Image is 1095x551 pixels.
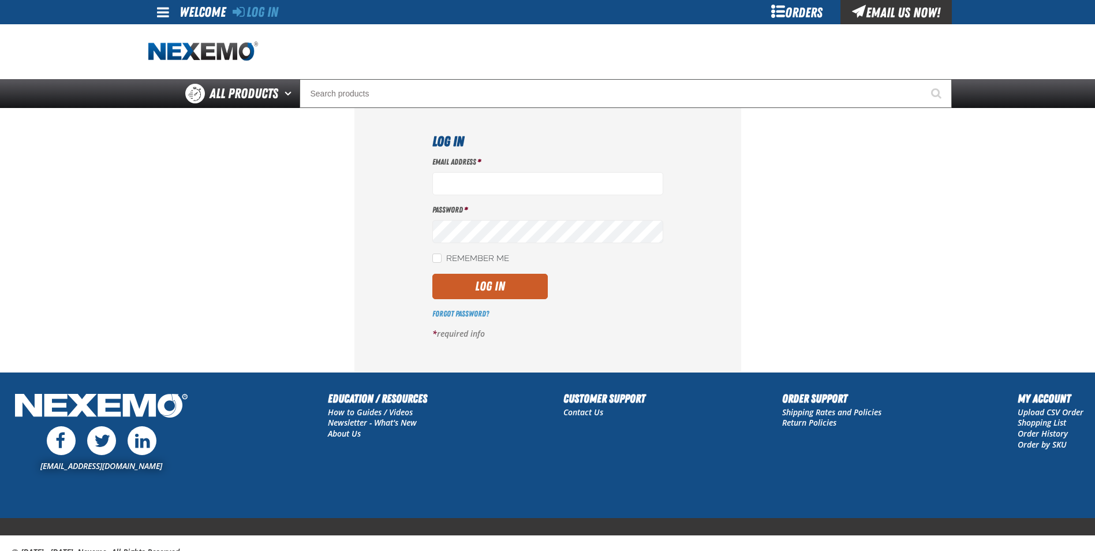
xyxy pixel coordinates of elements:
[148,42,258,62] img: Nexemo logo
[563,407,603,418] a: Contact Us
[1018,428,1068,439] a: Order History
[1018,417,1066,428] a: Shopping List
[432,274,548,299] button: Log In
[782,390,881,407] h2: Order Support
[432,204,663,215] label: Password
[432,157,663,167] label: Email Address
[40,460,162,471] a: [EMAIL_ADDRESS][DOMAIN_NAME]
[432,309,489,318] a: Forgot Password?
[1018,439,1067,450] a: Order by SKU
[432,254,442,263] input: Remember Me
[1018,407,1083,418] a: Upload CSV Order
[563,390,645,407] h2: Customer Support
[782,407,881,418] a: Shipping Rates and Policies
[281,79,300,108] button: Open All Products pages
[148,42,258,62] a: Home
[233,4,278,20] a: Log In
[1018,390,1083,407] h2: My Account
[923,79,952,108] button: Start Searching
[210,83,278,104] span: All Products
[432,131,663,152] h1: Log In
[328,428,361,439] a: About Us
[328,390,427,407] h2: Education / Resources
[782,417,836,428] a: Return Policies
[432,329,663,340] p: required info
[328,407,413,418] a: How to Guides / Videos
[12,390,191,424] img: Nexemo Logo
[328,417,417,428] a: Newsletter - What's New
[432,254,509,265] label: Remember Me
[300,79,952,108] input: Search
